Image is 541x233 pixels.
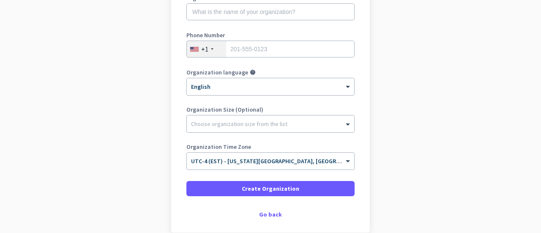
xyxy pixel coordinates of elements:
i: help [250,69,256,75]
button: Create Organization [186,181,355,196]
span: Create Organization [242,184,299,193]
label: Phone Number [186,32,355,38]
label: Organization Time Zone [186,144,355,150]
input: 201-555-0123 [186,41,355,58]
label: Organization Size (Optional) [186,107,355,112]
div: Go back [186,211,355,217]
div: +1 [201,45,208,53]
label: Organization language [186,69,248,75]
input: What is the name of your organization? [186,3,355,20]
